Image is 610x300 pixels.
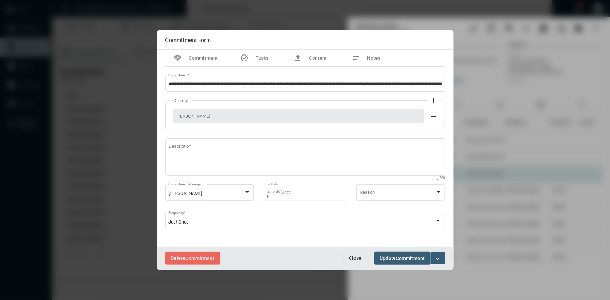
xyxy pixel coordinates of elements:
mat-icon: handshake [174,54,182,62]
button: UpdateCommitment [374,252,431,265]
span: Tasks [256,55,268,61]
span: [PERSON_NAME] [168,191,202,196]
h2: Commitment Form [165,36,211,43]
span: [PERSON_NAME] [177,114,420,119]
span: Commitment [186,256,215,261]
mat-icon: file_upload [294,54,302,62]
mat-icon: expand_more [434,255,442,263]
span: Commitment [396,256,425,261]
span: Notes [367,55,381,61]
span: Delete [171,255,215,261]
span: Close [349,255,362,261]
mat-hint: / 200 [438,176,445,180]
mat-icon: notes [352,54,360,62]
span: Update [380,255,425,261]
button: Close [344,252,367,264]
mat-icon: task_alt [240,54,249,62]
button: DeleteCommitment [165,252,220,265]
span: Just Once [168,219,189,225]
mat-icon: add [430,97,438,105]
span: Commitment [189,55,218,61]
label: Clients: [170,98,192,103]
span: Content [309,55,327,61]
mat-icon: remove [430,112,438,121]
